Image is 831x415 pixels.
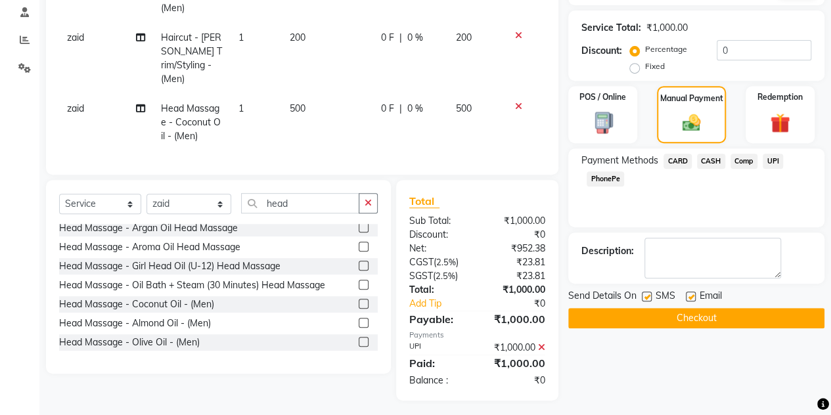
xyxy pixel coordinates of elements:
span: UPI [763,154,783,169]
span: CARD [663,154,692,169]
span: Comp [730,154,758,169]
div: ₹23.81 [477,269,555,283]
span: Head Massage - Coconut Oil - (Men) [161,102,221,142]
span: PhonePe [587,171,624,186]
span: | [399,102,402,116]
span: SGST [409,270,433,282]
span: CASH [697,154,725,169]
div: ₹952.38 [477,242,555,255]
div: Head Massage - Olive Oil - (Men) [59,336,200,349]
button: Checkout [568,308,824,328]
span: 0 F [381,102,394,116]
span: 0 % [407,102,423,116]
img: _cash.svg [677,112,707,133]
label: Percentage [645,43,687,55]
div: Service Total: [581,21,641,35]
div: Paid: [399,355,478,371]
span: SMS [656,289,675,305]
div: ₹0 [477,374,555,387]
div: Head Massage - Argan Oil - (Men) [59,355,204,368]
label: Fixed [645,60,665,72]
img: _pos-terminal.svg [587,111,619,135]
div: ₹23.81 [477,255,555,269]
span: Haircut - [PERSON_NAME] Trim/Styling - (Men) [161,32,222,85]
span: 1 [238,102,244,114]
div: ₹0 [477,228,555,242]
div: Net: [399,242,478,255]
span: 200 [456,32,472,43]
div: ₹1,000.00 [477,311,555,327]
span: 1 [238,32,244,43]
div: ₹1,000.00 [477,283,555,297]
div: ( ) [399,255,478,269]
span: zaid [67,32,84,43]
div: UPI [399,341,478,355]
div: Balance : [399,374,478,387]
div: Total: [399,283,478,297]
span: zaid [67,102,84,114]
div: Head Massage - Almond Oil - (Men) [59,317,211,330]
span: 0 % [407,31,423,45]
input: Search or Scan [241,193,359,213]
div: ₹1,000.00 [477,355,555,371]
span: Payment Methods [581,154,658,167]
div: ₹1,000.00 [477,214,555,228]
label: Manual Payment [660,93,723,104]
div: Head Massage - Oil Bath + Steam (30 Minutes) Head Massage [59,278,325,292]
div: Payable: [399,311,478,327]
span: 2.5% [436,257,456,267]
span: Email [700,289,722,305]
div: ₹1,000.00 [477,341,555,355]
div: ₹0 [490,297,555,311]
span: CGST [409,256,434,268]
div: Head Massage - Argan Oil Head Massage [59,221,238,235]
label: Redemption [757,91,803,103]
img: _gift.svg [764,111,796,135]
span: Total [409,194,439,208]
label: POS / Online [579,91,626,103]
span: 500 [290,102,305,114]
div: Payments [409,330,545,341]
div: Head Massage - Coconut Oil - (Men) [59,297,214,311]
span: 2.5% [436,271,455,281]
span: | [399,31,402,45]
div: ₹1,000.00 [646,21,688,35]
div: Head Massage - Girl Head Oil (U-12) Head Massage [59,259,281,273]
span: 500 [456,102,472,114]
div: Description: [581,244,634,258]
a: Add Tip [399,297,490,311]
div: Sub Total: [399,214,478,228]
span: Send Details On [568,289,637,305]
div: Discount: [581,44,622,58]
span: 200 [290,32,305,43]
span: 0 F [381,31,394,45]
div: ( ) [399,269,478,283]
div: Discount: [399,228,478,242]
div: Head Massage - Aroma Oil Head Massage [59,240,240,254]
